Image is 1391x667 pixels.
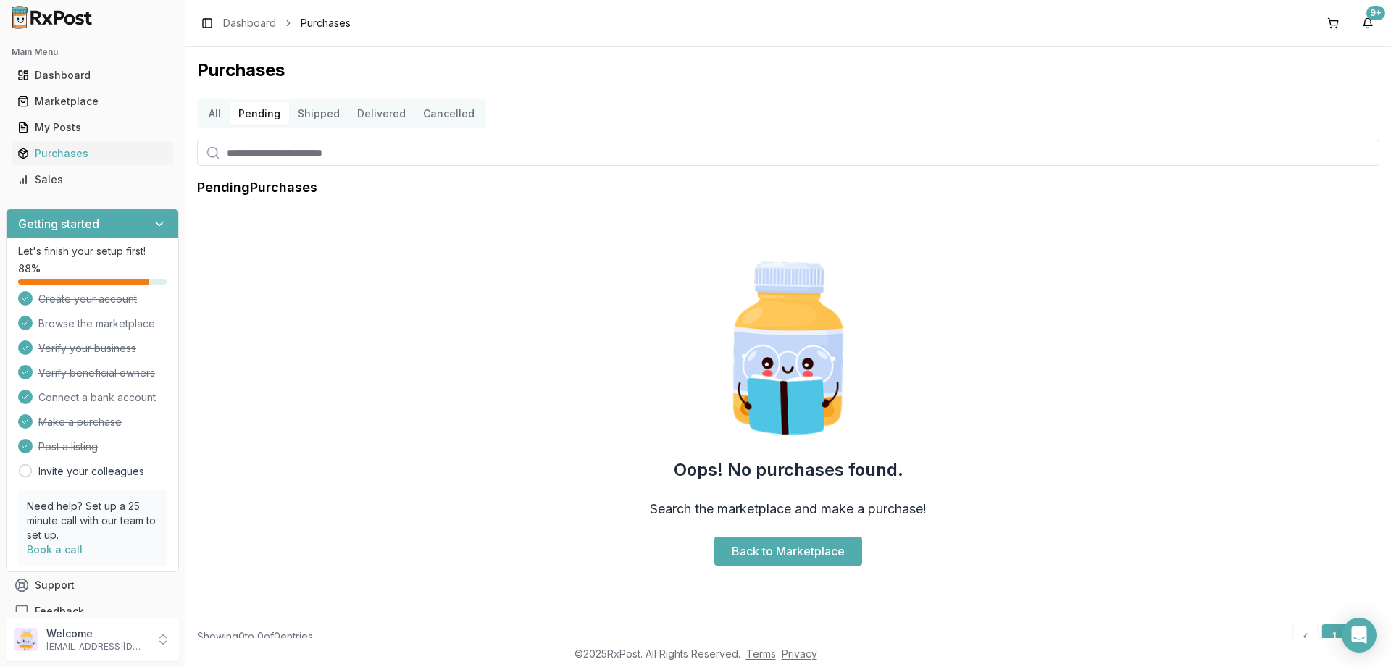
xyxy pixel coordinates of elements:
[17,120,167,135] div: My Posts
[12,114,173,140] a: My Posts
[650,499,927,519] h3: Search the marketplace and make a purchase!
[12,62,173,88] a: Dashboard
[38,292,137,306] span: Create your account
[46,641,147,653] p: [EMAIL_ADDRESS][DOMAIN_NAME]
[38,341,136,356] span: Verify your business
[18,261,41,276] span: 88 %
[695,256,881,441] img: Smart Pill Bottle
[230,102,289,125] button: Pending
[46,626,147,641] p: Welcome
[6,90,179,113] button: Marketplace
[18,215,99,232] h3: Getting started
[14,628,38,651] img: User avatar
[6,168,179,191] button: Sales
[6,572,179,598] button: Support
[12,88,173,114] a: Marketplace
[27,543,83,555] a: Book a call
[1321,624,1348,650] a: 1
[12,46,173,58] h2: Main Menu
[223,16,351,30] nav: breadcrumb
[200,102,230,125] button: All
[35,604,84,618] span: Feedback
[197,629,313,644] div: Showing 0 to 0 of 0 entries
[17,68,167,83] div: Dashboard
[6,598,179,624] button: Feedback
[6,6,99,29] img: RxPost Logo
[27,499,158,542] p: Need help? Set up a 25 minute call with our team to set up.
[12,167,173,193] a: Sales
[6,64,179,87] button: Dashboard
[1356,12,1379,35] button: 9+
[289,102,348,125] button: Shipped
[38,464,144,479] a: Invite your colleagues
[38,390,156,405] span: Connect a bank account
[301,16,351,30] span: Purchases
[1292,624,1379,650] nav: pagination
[38,366,155,380] span: Verify beneficial owners
[1366,6,1385,20] div: 9+
[38,316,155,331] span: Browse the marketplace
[348,102,414,125] button: Delivered
[38,440,98,454] span: Post a listing
[223,16,276,30] a: Dashboard
[674,458,903,482] h2: Oops! No purchases found.
[1342,618,1377,653] div: Open Intercom Messenger
[18,244,167,259] p: Let's finish your setup first!
[6,142,179,165] button: Purchases
[17,94,167,109] div: Marketplace
[746,647,776,660] a: Terms
[17,172,167,187] div: Sales
[6,116,179,139] button: My Posts
[414,102,483,125] button: Cancelled
[197,59,1379,82] h1: Purchases
[38,415,122,429] span: Make a purchase
[12,140,173,167] a: Purchases
[714,537,862,566] a: Back to Marketplace
[782,647,817,660] a: Privacy
[197,177,317,198] h1: Pending Purchases
[17,146,167,161] div: Purchases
